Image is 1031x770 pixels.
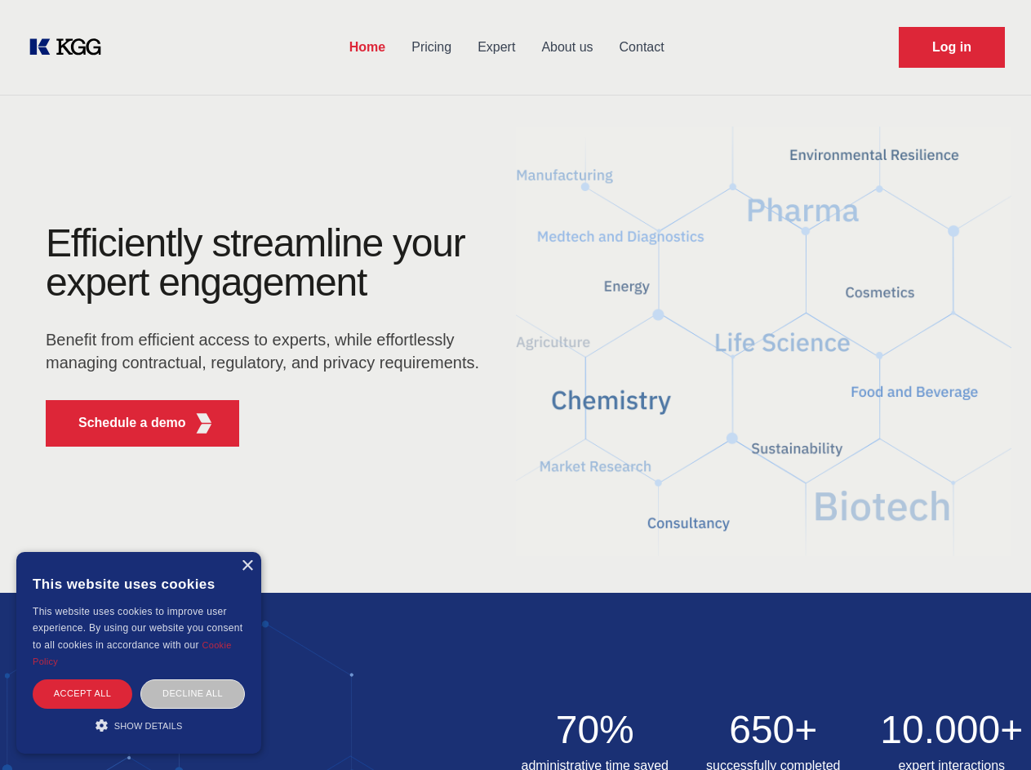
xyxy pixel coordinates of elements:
span: This website uses cookies to improve user experience. By using our website you consent to all coo... [33,606,242,651]
div: Decline all [140,679,245,708]
a: About us [528,26,606,69]
a: Cookie Policy [33,640,232,666]
a: Pricing [398,26,464,69]
p: Schedule a demo [78,413,186,433]
a: Contact [607,26,678,69]
span: Show details [114,721,183,731]
div: Accept all [33,679,132,708]
h2: 70% [516,710,675,750]
div: Close [241,560,253,572]
a: KOL Knowledge Platform: Talk to Key External Experts (KEE) [26,34,114,60]
img: KGG Fifth Element RED [193,413,214,434]
a: Expert [464,26,528,69]
h1: Efficiently streamline your expert engagement [46,224,490,302]
button: Schedule a demoKGG Fifth Element RED [46,400,239,447]
div: Show details [33,717,245,733]
div: This website uses cookies [33,564,245,603]
img: KGG Fifth Element RED [516,106,1012,576]
h2: 650+ [694,710,853,750]
a: Home [336,26,398,69]
p: Benefit from efficient access to experts, while effortlessly managing contractual, regulatory, an... [46,328,490,374]
a: Request Demo [899,27,1005,68]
